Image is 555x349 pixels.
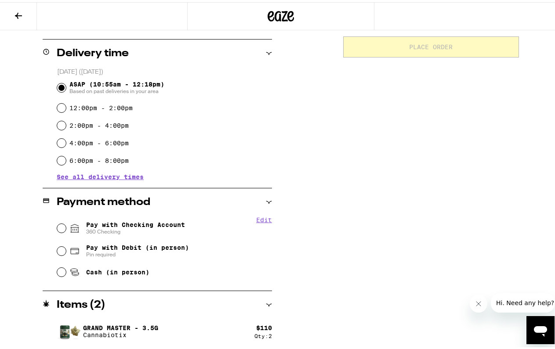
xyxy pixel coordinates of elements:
[491,291,555,310] iframe: Message from company
[86,219,185,233] span: Pay with Checking Account
[57,172,144,178] button: See all delivery times
[410,42,453,48] span: Place Order
[256,214,272,221] button: Edit
[83,322,158,329] p: Grand Master - 3.5g
[69,120,129,127] label: 2:00pm - 4:00pm
[57,195,150,205] h2: Payment method
[86,242,189,249] span: Pay with Debit (in person)
[69,155,129,162] label: 6:00pm - 8:00pm
[83,329,158,336] p: Cannabiotix
[57,298,105,308] h2: Items ( 2 )
[343,34,519,55] button: Place Order
[470,293,487,310] iframe: Close message
[69,102,133,109] label: 12:00pm - 2:00pm
[57,46,129,57] h2: Delivery time
[69,137,129,144] label: 4:00pm - 6:00pm
[86,266,149,273] span: Cash (in person)
[57,66,272,74] p: [DATE] ([DATE])
[526,314,555,342] iframe: Button to launch messaging window
[69,86,164,93] span: Based on past deliveries in your area
[254,331,272,337] div: Qty: 2
[57,317,81,342] img: Grand Master - 3.5g
[69,79,164,93] span: ASAP (10:55am - 12:18pm)
[86,226,185,233] span: 360 Checking
[256,322,272,329] div: $ 110
[86,249,189,256] span: Pin required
